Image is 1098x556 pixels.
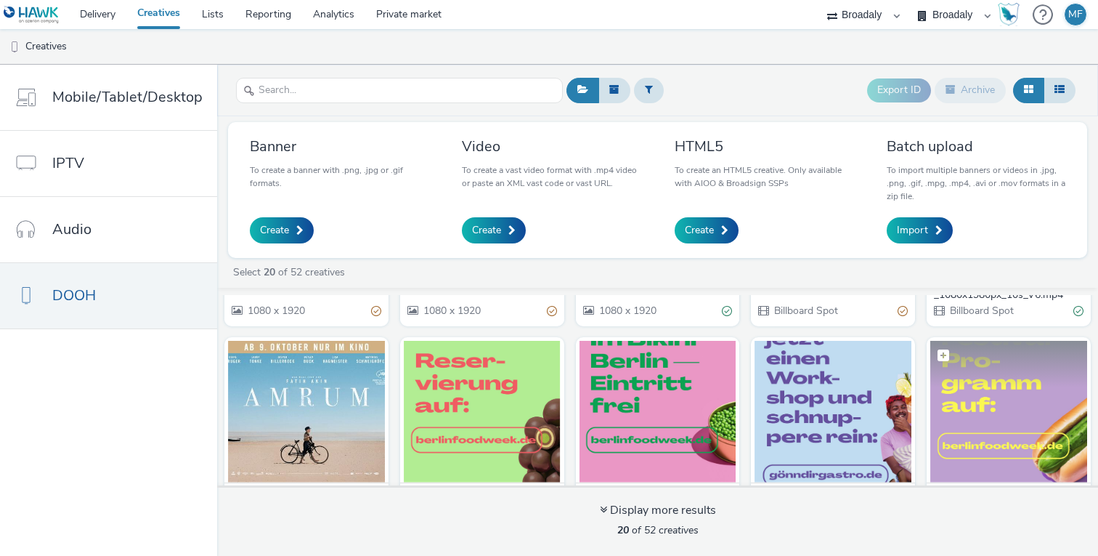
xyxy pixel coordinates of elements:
strong: 20 [617,523,629,537]
div: Partially valid [898,304,908,319]
img: dooh [7,40,22,55]
img: undefined Logo [4,6,60,24]
img: GDG-1080x1920-BFW25-OOH-Digital-FCC.mp4 visual [755,341,911,483]
div: Valid [722,304,732,319]
img: BFW-1080x1920-BFW25-OOH-Digital-FCC.mp4 visual [930,341,1087,483]
h3: Video [462,137,640,156]
div: Partially valid [371,304,381,319]
span: Mobile/Tablet/Desktop [52,86,203,108]
input: Search... [236,78,563,103]
div: Display more results [600,502,716,519]
p: To import multiple banners or videos in .jpg, .png, .gif, .mpg, .mp4, .avi or .mov formats in a z... [887,164,1065,203]
div: Partially valid [547,304,557,319]
strong: 20 [264,265,275,279]
a: Import [887,217,953,243]
span: Import [897,223,928,238]
img: WB_Amrum_ Premiere DCLB_528x384px_10s visual [228,341,385,483]
a: Create [675,217,739,243]
a: Hawk Academy [998,3,1025,26]
span: Create [685,223,714,238]
div: MF [1068,4,1083,25]
h3: Batch upload [887,137,1065,156]
p: To create a vast video format with .mp4 video or paste an XML vast code or vast URL. [462,164,640,190]
img: HoF-1080x1920-BFW25-OOH-Digital-FCC.mp4 visual [579,341,736,483]
a: Create [250,217,314,243]
img: Servus-1080x1920-BFW25-OOH-Digital-FCC.mp4 visual [404,341,561,483]
img: Hawk Academy [998,3,1020,26]
span: 1080 x 1920 [422,304,481,318]
span: IPTV [52,153,84,174]
span: Create [260,223,289,238]
button: Grid [1013,78,1044,102]
span: of 52 creatives [617,523,699,537]
span: Audio [52,219,91,240]
a: Create [462,217,526,243]
span: Billboard Spot [773,304,838,318]
a: Select of 52 creatives [232,265,351,279]
p: To create an HTML5 creative. Only available with AIOO & Broadsign SSPs [675,164,853,190]
span: Billboard Spot [948,304,1014,318]
span: Create [472,223,501,238]
span: 1080 x 1920 [246,304,305,318]
h3: Banner [250,137,428,156]
button: Archive [935,78,1006,102]
p: To create a banner with .png, .jpg or .gif formats. [250,164,428,190]
button: Export ID [867,78,931,102]
button: Table [1044,78,1075,102]
div: Valid [1073,304,1083,319]
h3: HTML5 [675,137,853,156]
span: 1080 x 1920 [598,304,656,318]
span: DOOH [52,285,96,306]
